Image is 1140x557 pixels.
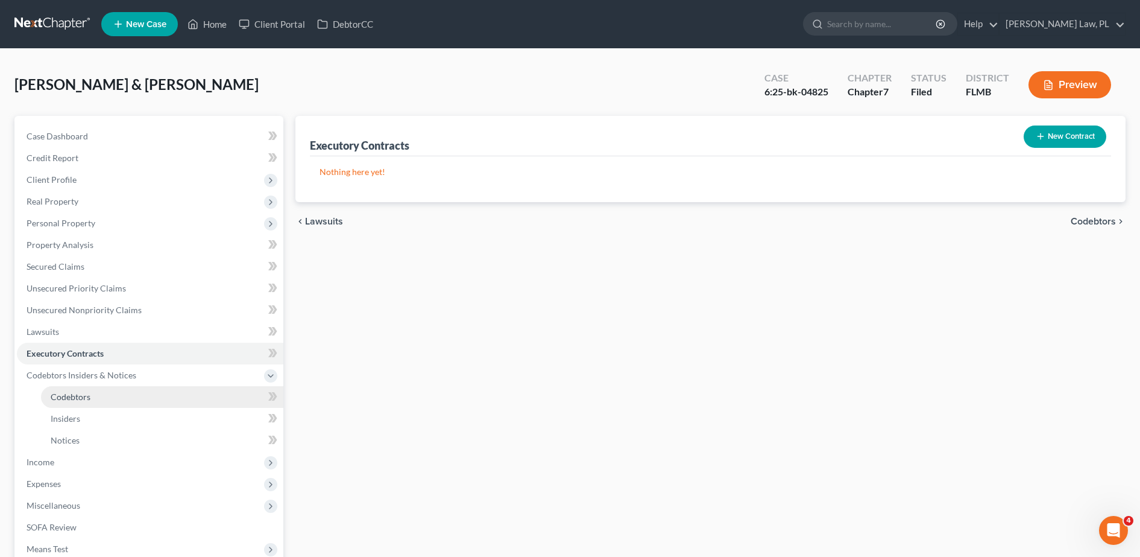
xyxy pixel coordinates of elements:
[27,370,136,380] span: Codebtors Insiders & Notices
[41,430,283,451] a: Notices
[27,544,68,554] span: Means Test
[1024,126,1106,148] button: New Contract
[41,408,283,430] a: Insiders
[27,500,80,511] span: Miscellaneous
[51,392,90,402] span: Codebtors
[311,13,379,35] a: DebtorCC
[233,13,311,35] a: Client Portal
[27,348,104,358] span: Executory Contracts
[1071,217,1126,226] button: Codebtors chevron_right
[27,174,77,185] span: Client Profile
[911,85,946,99] div: Filed
[27,326,59,337] span: Lawsuits
[911,71,946,85] div: Status
[17,299,283,321] a: Unsecured Nonpriority Claims
[966,85,1009,99] div: FLMB
[17,321,283,343] a: Lawsuits
[295,217,305,226] i: chevron_left
[27,240,93,250] span: Property Analysis
[27,283,126,293] span: Unsecured Priority Claims
[1028,71,1111,98] button: Preview
[1124,516,1133,526] span: 4
[958,13,998,35] a: Help
[27,261,84,272] span: Secured Claims
[27,131,88,141] span: Case Dashboard
[27,218,95,228] span: Personal Property
[17,343,283,364] a: Executory Contracts
[27,153,78,163] span: Credit Report
[1099,516,1128,545] iframe: Intercom live chat
[1071,217,1116,226] span: Codebtors
[1000,13,1125,35] a: [PERSON_NAME] Law, PL
[320,166,1101,178] p: Nothing here yet!
[17,256,283,278] a: Secured Claims
[295,217,343,226] button: chevron_left Lawsuits
[27,305,142,315] span: Unsecured Nonpriority Claims
[17,517,283,538] a: SOFA Review
[51,435,80,445] span: Notices
[181,13,233,35] a: Home
[883,86,889,97] span: 7
[126,20,166,29] span: New Case
[764,71,828,85] div: Case
[27,522,77,532] span: SOFA Review
[17,278,283,299] a: Unsecured Priority Claims
[848,85,892,99] div: Chapter
[51,413,80,424] span: Insiders
[764,85,828,99] div: 6:25-bk-04825
[305,217,343,226] span: Lawsuits
[27,479,61,489] span: Expenses
[310,138,409,153] div: Executory Contracts
[827,13,937,35] input: Search by name...
[17,234,283,256] a: Property Analysis
[41,386,283,408] a: Codebtors
[17,147,283,169] a: Credit Report
[848,71,892,85] div: Chapter
[966,71,1009,85] div: District
[27,196,78,206] span: Real Property
[17,126,283,147] a: Case Dashboard
[1116,217,1126,226] i: chevron_right
[14,75,259,93] span: [PERSON_NAME] & [PERSON_NAME]
[27,457,54,467] span: Income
